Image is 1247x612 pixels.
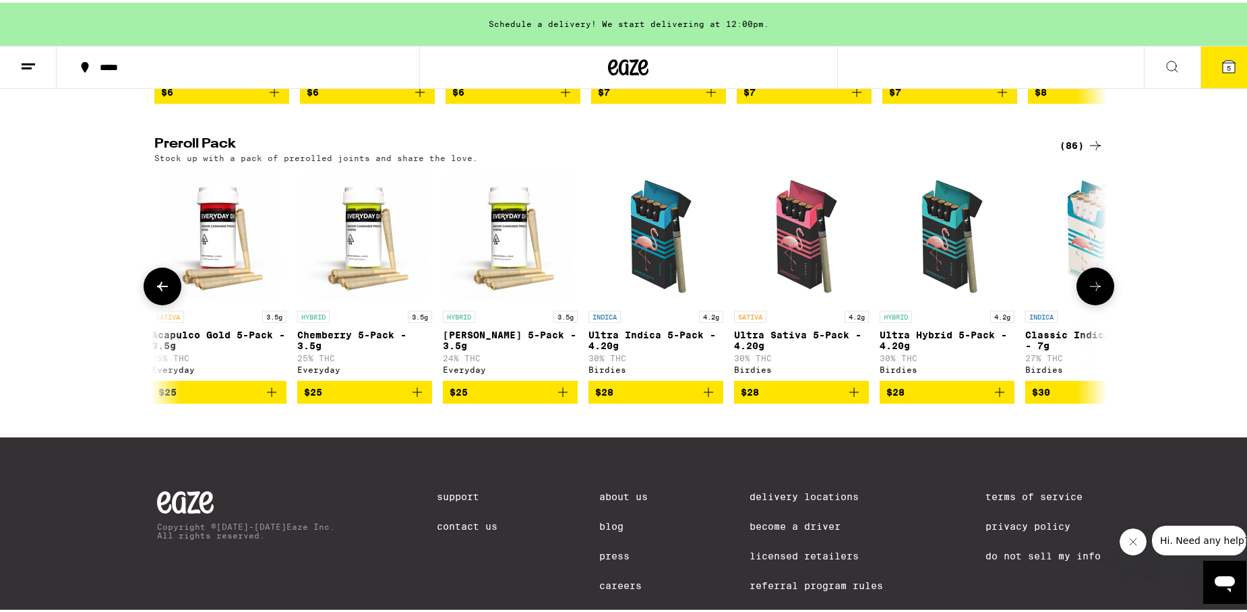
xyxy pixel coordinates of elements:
[297,308,330,320] p: HYBRID
[750,489,883,499] a: Delivery Locations
[734,166,869,378] a: Open page for Ultra Sativa 5-Pack - 4.20g from Birdies
[588,308,621,320] p: INDICA
[990,308,1014,320] p: 4.2g
[553,308,578,320] p: 3.5g
[157,520,335,537] p: Copyright © [DATE]-[DATE] Eaze Inc. All rights reserved.
[152,378,286,401] button: Add to bag
[300,78,435,101] button: Add to bag
[154,78,289,101] button: Add to bag
[598,84,610,95] span: $7
[443,363,578,371] div: Everyday
[443,327,578,348] p: [PERSON_NAME] 5-Pack - 3.5g
[889,84,901,95] span: $7
[1025,327,1160,348] p: Classic Indica 10-Pack - 7g
[158,384,177,395] span: $25
[743,84,756,95] span: $7
[1025,308,1058,320] p: INDICA
[161,84,173,95] span: $6
[750,548,883,559] a: Licensed Retailers
[588,378,723,401] button: Add to bag
[1028,78,1163,101] button: Add to bag
[297,166,432,378] a: Open page for Chemberry 5-Pack - 3.5g from Everyday
[1227,61,1231,69] span: 5
[1025,166,1160,301] img: Birdies - Classic Indica 10-Pack - 7g
[734,166,869,301] img: Birdies - Ultra Sativa 5-Pack - 4.20g
[599,548,648,559] a: Press
[443,166,578,378] a: Open page for Papaya Kush 5-Pack - 3.5g from Everyday
[304,384,322,395] span: $25
[599,489,648,499] a: About Us
[307,84,319,95] span: $6
[450,384,468,395] span: $25
[734,363,869,371] div: Birdies
[737,78,872,101] button: Add to bag
[845,308,869,320] p: 4.2g
[8,9,97,20] span: Hi. Need any help?
[262,308,286,320] p: 3.5g
[734,327,869,348] p: Ultra Sativa 5-Pack - 4.20g
[443,166,578,301] img: Everyday - Papaya Kush 5-Pack - 3.5g
[882,78,1017,101] button: Add to bag
[1025,363,1160,371] div: Birdies
[152,327,286,348] p: Acapulco Gold 5-Pack - 3.5g
[437,518,497,529] a: Contact Us
[734,351,869,360] p: 30% THC
[152,166,286,301] img: Everyday - Acapulco Gold 5-Pack - 3.5g
[880,166,1014,301] img: Birdies - Ultra Hybrid 5-Pack - 4.20g
[599,578,648,588] a: Careers
[152,363,286,371] div: Everyday
[437,489,497,499] a: Support
[588,351,723,360] p: 30% THC
[297,327,432,348] p: Chemberry 5-Pack - 3.5g
[734,378,869,401] button: Add to bag
[443,378,578,401] button: Add to bag
[1025,351,1160,360] p: 27% THC
[985,489,1101,499] a: Terms of Service
[595,384,613,395] span: $28
[297,363,432,371] div: Everyday
[443,308,475,320] p: HYBRID
[588,166,723,378] a: Open page for Ultra Indica 5-Pack - 4.20g from Birdies
[591,78,726,101] button: Add to bag
[1025,166,1160,378] a: Open page for Classic Indica 10-Pack - 7g from Birdies
[985,548,1101,559] a: Do Not Sell My Info
[1203,558,1246,601] iframe: Button to launch messaging window
[880,166,1014,378] a: Open page for Ultra Hybrid 5-Pack - 4.20g from Birdies
[1032,384,1050,395] span: $30
[599,518,648,529] a: Blog
[297,166,432,301] img: Everyday - Chemberry 5-Pack - 3.5g
[152,166,286,378] a: Open page for Acapulco Gold 5-Pack - 3.5g from Everyday
[588,327,723,348] p: Ultra Indica 5-Pack - 4.20g
[452,84,464,95] span: $6
[750,578,883,588] a: Referral Program Rules
[880,327,1014,348] p: Ultra Hybrid 5-Pack - 4.20g
[1060,135,1103,151] a: (86)
[880,363,1014,371] div: Birdies
[741,384,759,395] span: $28
[734,308,766,320] p: SATIVA
[880,351,1014,360] p: 30% THC
[588,166,723,301] img: Birdies - Ultra Indica 5-Pack - 4.20g
[297,378,432,401] button: Add to bag
[985,518,1101,529] a: Privacy Policy
[446,78,580,101] button: Add to bag
[154,151,478,160] p: Stock up with a pack of prerolled joints and share the love.
[880,308,912,320] p: HYBRID
[1035,84,1047,95] span: $8
[750,518,883,529] a: Become a Driver
[1120,526,1147,553] iframe: Close message
[443,351,578,360] p: 24% THC
[886,384,905,395] span: $28
[154,135,1037,151] h2: Preroll Pack
[408,308,432,320] p: 3.5g
[880,378,1014,401] button: Add to bag
[152,308,184,320] p: SATIVA
[152,351,286,360] p: 25% THC
[699,308,723,320] p: 4.2g
[588,363,723,371] div: Birdies
[297,351,432,360] p: 25% THC
[1152,523,1246,553] iframe: Message from company
[1025,378,1160,401] button: Add to bag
